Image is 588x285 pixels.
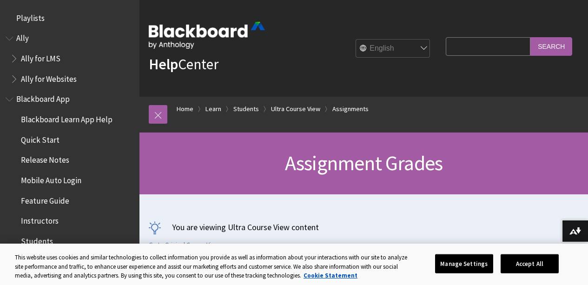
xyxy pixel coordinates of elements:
[285,150,443,176] span: Assignment Grades
[21,193,69,205] span: Feature Guide
[149,221,579,233] p: You are viewing Ultra Course View content
[435,254,493,273] button: Manage Settings
[21,51,60,63] span: Ally for LMS
[21,71,77,84] span: Ally for Websites
[16,92,70,104] span: Blackboard App
[6,31,134,87] nav: Book outline for Anthology Ally Help
[21,213,59,226] span: Instructors
[16,10,45,23] span: Playlists
[205,103,221,115] a: Learn
[149,55,218,73] a: HelpCenter
[21,233,53,246] span: Students
[21,152,69,165] span: Release Notes
[149,22,265,49] img: Blackboard by Anthology
[21,172,81,185] span: Mobile Auto Login
[177,103,193,115] a: Home
[356,40,430,58] select: Site Language Selector
[149,55,178,73] strong: Help
[501,254,559,273] button: Accept All
[6,10,134,26] nav: Book outline for Playlists
[21,112,112,124] span: Blackboard Learn App Help
[149,241,236,249] a: Go to Original Course View page.
[530,37,572,55] input: Search
[21,132,59,145] span: Quick Start
[233,103,259,115] a: Students
[304,272,357,279] a: More information about your privacy, opens in a new tab
[16,31,29,43] span: Ally
[332,103,369,115] a: Assignments
[15,253,412,280] div: This website uses cookies and similar technologies to collect information you provide as well as ...
[271,103,320,115] a: Ultra Course View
